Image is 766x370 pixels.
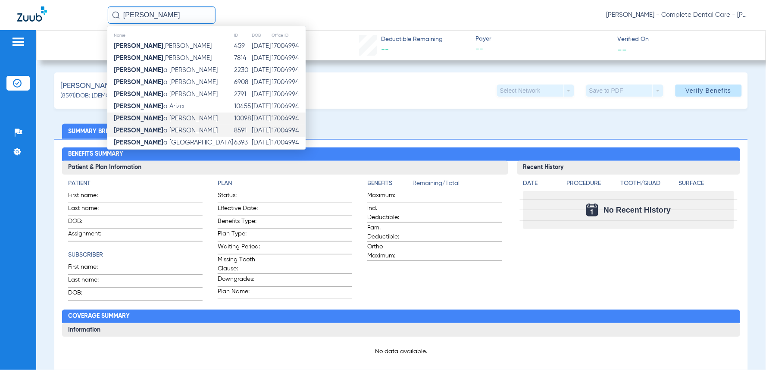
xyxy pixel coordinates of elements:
[218,217,260,229] span: Benefits Type:
[62,161,508,175] h3: Patient & Plan Information
[567,179,618,188] h4: Procedure
[586,204,598,216] img: Calendar
[523,179,560,191] app-breakdown-title: Date
[114,127,218,134] span: a [PERSON_NAME]
[271,149,306,161] td: 17004994
[114,79,163,85] strong: [PERSON_NAME]
[367,242,410,260] span: Ortho Maximum:
[271,76,306,88] td: 17004994
[234,100,251,113] td: 10455
[68,179,203,188] h4: Patient
[11,37,25,47] img: hamburger-icon
[218,287,260,299] span: Plan Name:
[234,76,251,88] td: 6908
[114,55,212,61] span: [PERSON_NAME]
[234,137,251,149] td: 6393
[114,79,218,85] span: a [PERSON_NAME]
[367,191,410,203] span: Maximum:
[17,6,47,22] img: Zuub Logo
[251,52,271,64] td: [DATE]
[114,139,163,146] strong: [PERSON_NAME]
[114,91,163,97] strong: [PERSON_NAME]
[679,179,734,188] h4: Surface
[251,113,271,125] td: [DATE]
[114,115,163,122] strong: [PERSON_NAME]
[234,40,251,52] td: 459
[114,127,163,134] strong: [PERSON_NAME]
[607,11,749,19] span: [PERSON_NAME] - Complete Dental Care - [PERSON_NAME] [PERSON_NAME], DDS, [GEOGRAPHIC_DATA]
[476,44,610,55] span: --
[251,125,271,137] td: [DATE]
[367,179,413,188] h4: Benefits
[381,46,389,53] span: --
[60,81,117,91] span: [PERSON_NAME]
[114,103,163,110] strong: [PERSON_NAME]
[413,179,502,191] span: Remaining/Total
[679,179,734,191] app-breakdown-title: Surface
[618,45,627,54] span: --
[114,55,163,61] strong: [PERSON_NAME]
[114,103,184,110] span: a Ariza
[251,137,271,149] td: [DATE]
[68,191,110,203] span: First name:
[675,85,742,97] button: Verify Benefits
[68,217,110,229] span: DOB:
[114,139,233,146] span: a [GEOGRAPHIC_DATA]
[271,125,306,137] td: 17004994
[234,149,251,161] td: 7099
[234,31,251,40] th: ID
[62,124,141,139] li: Summary Breakdown
[251,88,271,100] td: [DATE]
[68,263,110,274] span: First name:
[476,34,610,44] span: Payer
[68,347,734,356] p: No data available.
[723,329,766,370] iframe: Chat Widget
[251,76,271,88] td: [DATE]
[271,31,306,40] th: Office ID
[218,191,260,203] span: Status:
[68,276,110,287] span: Last name:
[251,149,271,161] td: [DATE]
[218,255,260,273] span: Missing Tooth Clause:
[381,35,443,44] span: Deductible Remaining
[251,100,271,113] td: [DATE]
[234,113,251,125] td: 10098
[218,242,260,254] span: Waiting Period:
[114,67,218,73] span: a [PERSON_NAME]
[251,31,271,40] th: DOB
[251,40,271,52] td: [DATE]
[271,113,306,125] td: 17004994
[618,35,752,44] span: Verified On
[271,137,306,149] td: 17004994
[603,206,671,214] span: No Recent History
[114,115,218,122] span: a [PERSON_NAME]
[621,179,676,191] app-breakdown-title: Tooth/Quad
[114,91,218,97] span: a [PERSON_NAME]
[686,87,732,94] span: Verify Benefits
[218,204,260,216] span: Effective Date:
[68,251,203,260] h4: Subscriber
[251,64,271,76] td: [DATE]
[234,64,251,76] td: 2230
[218,179,352,188] h4: Plan
[108,6,216,24] input: Search for patients
[367,204,410,222] span: Ind. Deductible:
[234,125,251,137] td: 8591
[621,179,676,188] h4: Tooth/Quad
[112,11,120,19] img: Search Icon
[271,100,306,113] td: 17004994
[218,229,260,241] span: Plan Type:
[517,161,740,175] h3: Recent History
[218,275,260,286] span: Downgrades:
[60,91,156,100] span: (8591) DOB: [DEMOGRAPHIC_DATA]
[234,88,251,100] td: 2791
[234,52,251,64] td: 7814
[367,223,410,241] span: Fam. Deductible:
[523,179,560,188] h4: Date
[68,204,110,216] span: Last name:
[114,43,163,49] strong: [PERSON_NAME]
